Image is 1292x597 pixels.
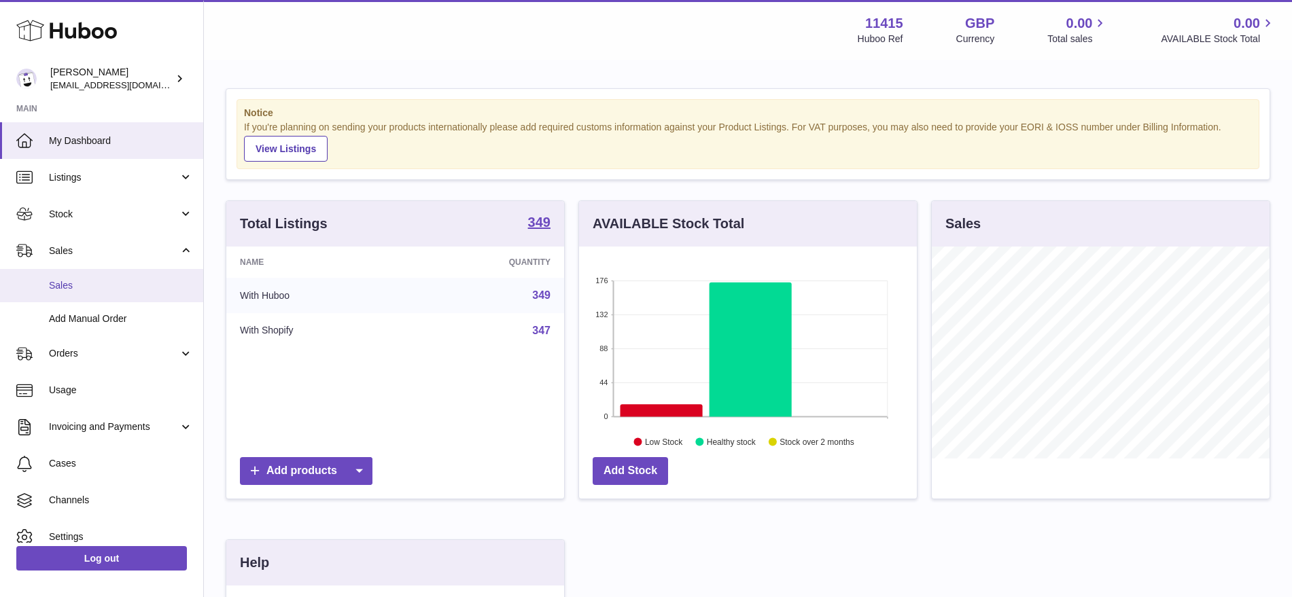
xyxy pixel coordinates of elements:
span: Stock [49,208,179,221]
span: AVAILABLE Stock Total [1161,33,1276,46]
a: 0.00 AVAILABLE Stock Total [1161,14,1276,46]
a: Log out [16,546,187,571]
h3: AVAILABLE Stock Total [593,215,744,233]
text: 88 [599,344,608,352]
span: Add Manual Order [49,312,193,325]
div: Huboo Ref [858,33,903,46]
span: Listings [49,171,179,184]
td: With Huboo [226,278,408,313]
span: Invoicing and Payments [49,420,179,433]
a: 347 [532,325,551,336]
a: Add Stock [593,457,668,485]
span: Cases [49,457,193,470]
td: With Shopify [226,313,408,348]
span: Usage [49,384,193,397]
text: 0 [604,412,608,420]
th: Quantity [408,247,564,278]
span: Sales [49,245,179,257]
span: Channels [49,494,193,507]
span: Total sales [1047,33,1108,46]
span: 0.00 [1066,14,1093,33]
a: 0.00 Total sales [1047,14,1108,46]
span: Sales [49,279,193,292]
strong: GBP [965,14,994,33]
span: 0.00 [1234,14,1260,33]
div: [PERSON_NAME] [50,66,173,92]
span: My Dashboard [49,134,193,147]
div: If you're planning on sending your products internationally please add required customs informati... [244,121,1252,162]
span: [EMAIL_ADDRESS][DOMAIN_NAME] [50,79,200,90]
span: Settings [49,530,193,543]
h3: Sales [945,215,981,233]
img: care@shopmanto.uk [16,69,37,89]
strong: 11415 [865,14,903,33]
text: Healthy stock [707,437,756,446]
span: Orders [49,347,179,360]
strong: 349 [528,215,551,229]
text: Low Stock [645,437,683,446]
a: View Listings [244,136,328,162]
text: 132 [595,310,608,319]
div: Currency [956,33,995,46]
text: 176 [595,276,608,285]
a: Add products [240,457,372,485]
th: Name [226,247,408,278]
text: 44 [599,378,608,386]
strong: Notice [244,107,1252,120]
h3: Total Listings [240,215,328,233]
text: Stock over 2 months [780,437,854,446]
a: 349 [528,215,551,232]
h3: Help [240,554,269,572]
a: 349 [532,289,551,301]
